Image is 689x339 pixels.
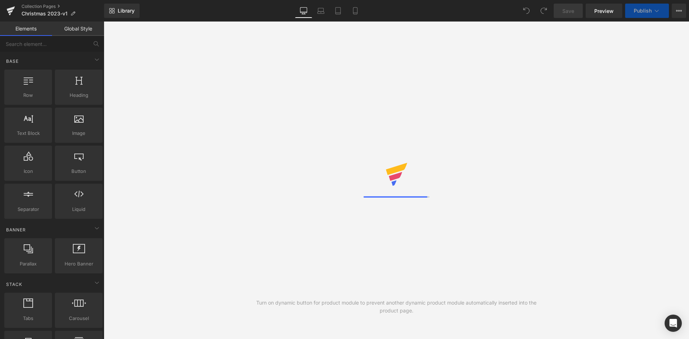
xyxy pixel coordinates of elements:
span: Stack [5,281,23,288]
button: Redo [536,4,551,18]
a: Desktop [295,4,312,18]
span: Icon [6,168,50,175]
button: Undo [519,4,534,18]
a: Laptop [312,4,329,18]
div: Turn on dynamic button for product module to prevent another dynamic product module automatically... [250,299,543,315]
span: Base [5,58,19,65]
span: Row [6,91,50,99]
span: Button [57,168,100,175]
a: Global Style [52,22,104,36]
span: Library [118,8,135,14]
span: Tabs [6,315,50,322]
span: Preview [594,7,614,15]
span: Image [57,130,100,137]
button: Publish [625,4,669,18]
button: More [672,4,686,18]
a: Tablet [329,4,347,18]
span: Hero Banner [57,260,100,268]
span: Christmas 2023-v1 [22,11,67,17]
span: Carousel [57,315,100,322]
span: Publish [634,8,652,14]
span: Separator [6,206,50,213]
span: Liquid [57,206,100,213]
span: Save [562,7,574,15]
div: Open Intercom Messenger [665,315,682,332]
span: Heading [57,91,100,99]
a: Collection Pages [22,4,104,9]
span: Banner [5,226,27,233]
a: New Library [104,4,140,18]
a: Mobile [347,4,364,18]
span: Parallax [6,260,50,268]
span: Text Block [6,130,50,137]
a: Preview [586,4,622,18]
